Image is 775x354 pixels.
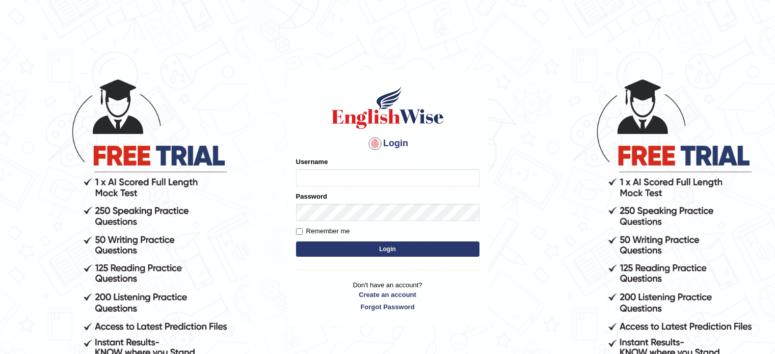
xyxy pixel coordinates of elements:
a: Create an account [296,290,479,299]
p: Don't have an account? [296,280,479,312]
label: Remember me [296,226,350,236]
button: Login [296,241,479,257]
input: Remember me [296,228,303,235]
h4: Login [296,135,479,152]
label: Username [296,157,328,167]
img: Logo of English Wise sign in for intelligent practice with AI [330,85,446,130]
a: Forgot Password [296,302,479,312]
label: Password [296,192,327,201]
